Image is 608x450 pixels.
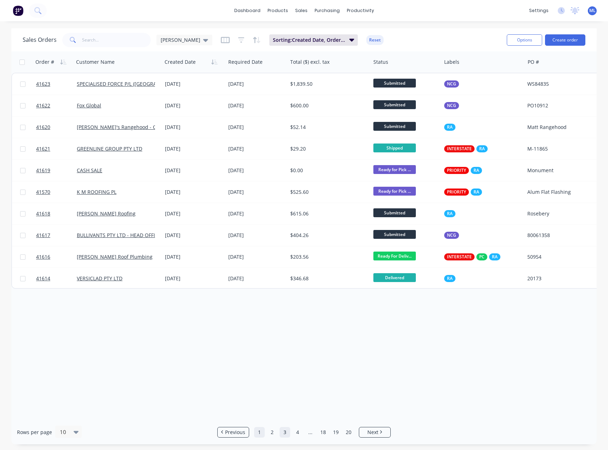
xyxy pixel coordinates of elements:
[77,124,178,130] a: [PERSON_NAME]'s Rangehood - CASH SALE
[311,5,343,16] div: purchasing
[528,58,539,66] div: PO #
[318,427,328,438] a: Page 18
[165,253,223,260] div: [DATE]
[331,427,341,438] a: Page 19
[474,167,479,174] span: RA
[343,427,354,438] a: Page 20
[36,268,77,289] a: 41614
[228,189,285,196] div: [DATE]
[444,58,459,66] div: Labels
[373,230,416,239] span: Submitted
[290,102,364,109] div: $600.00
[305,427,316,438] a: Jump forward
[290,253,364,260] div: $203.56
[165,210,223,217] div: [DATE]
[77,210,136,217] a: [PERSON_NAME] Roofing
[254,427,265,438] a: Page 1
[264,5,292,16] div: products
[444,145,488,152] button: INTERSTATERA
[290,58,329,66] div: Total ($) excl. tax
[36,117,77,138] a: 41620
[290,80,364,88] div: $1,839.50
[359,429,390,436] a: Next page
[77,102,101,109] a: Fox Global
[23,36,57,43] h1: Sales Orders
[444,80,459,88] button: NCG
[280,427,290,438] a: Page 3 is your current page
[527,189,595,196] div: Alum Flat Flashing
[36,73,77,95] a: 41623
[77,80,185,87] a: SPECIALISED FORCE P/L ([GEOGRAPHIC_DATA])
[77,145,142,152] a: GREENLINE GROUP PTY LTD
[228,253,285,260] div: [DATE]
[76,58,115,66] div: Customer Name
[36,189,50,196] span: 41570
[36,95,77,116] a: 41622
[36,145,50,152] span: 41621
[290,232,364,239] div: $404.26
[474,189,479,196] span: RA
[373,58,388,66] div: Status
[479,145,485,152] span: RA
[36,102,50,109] span: 41622
[36,275,50,282] span: 41614
[367,429,378,436] span: Next
[447,253,472,260] span: INTERSTATE
[228,210,285,217] div: [DATE]
[290,167,364,174] div: $0.00
[290,210,364,217] div: $615.06
[228,80,285,88] div: [DATE]
[228,145,285,152] div: [DATE]
[36,138,77,159] a: 41621
[527,253,595,260] div: 50954
[36,160,77,181] a: 41619
[444,275,455,282] button: RA
[290,124,364,131] div: $52.14
[444,232,459,239] button: NCG
[165,189,223,196] div: [DATE]
[444,189,482,196] button: PRIORITYRA
[527,275,595,282] div: 20173
[214,427,394,438] ul: Pagination
[273,36,345,44] span: Sorting: Created Date, Order #
[36,210,50,217] span: 41618
[527,80,595,88] div: WS84835
[479,253,484,260] span: PC
[447,167,466,174] span: PRIORITY
[165,145,223,152] div: [DATE]
[82,33,151,47] input: Search...
[17,429,52,436] span: Rows per page
[527,232,595,239] div: 80061358
[161,36,200,44] span: [PERSON_NAME]
[447,232,456,239] span: NCG
[36,124,50,131] span: 41620
[373,252,416,260] span: Ready For Deliv...
[444,124,455,131] button: RA
[228,102,285,109] div: [DATE]
[527,124,595,131] div: Matt Rangehood
[589,7,596,14] span: ML
[228,275,285,282] div: [DATE]
[36,167,50,174] span: 41619
[165,80,223,88] div: [DATE]
[77,253,153,260] a: [PERSON_NAME] Roof Plumbing
[165,58,196,66] div: Created Date
[225,429,245,436] span: Previous
[373,122,416,131] span: Submitted
[36,225,77,246] a: 41617
[36,232,50,239] span: 41617
[373,273,416,282] span: Delivered
[165,167,223,174] div: [DATE]
[267,427,277,438] a: Page 2
[231,5,264,16] a: dashboard
[228,167,285,174] div: [DATE]
[373,144,416,152] span: Shipped
[447,275,453,282] span: RA
[447,124,453,131] span: RA
[492,253,498,260] span: RA
[447,80,456,88] span: NCG
[373,79,416,88] span: Submitted
[343,5,378,16] div: productivity
[77,232,161,238] a: BULLIVANTS PTY LTD - HEAD OFFICE
[444,210,455,217] button: RA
